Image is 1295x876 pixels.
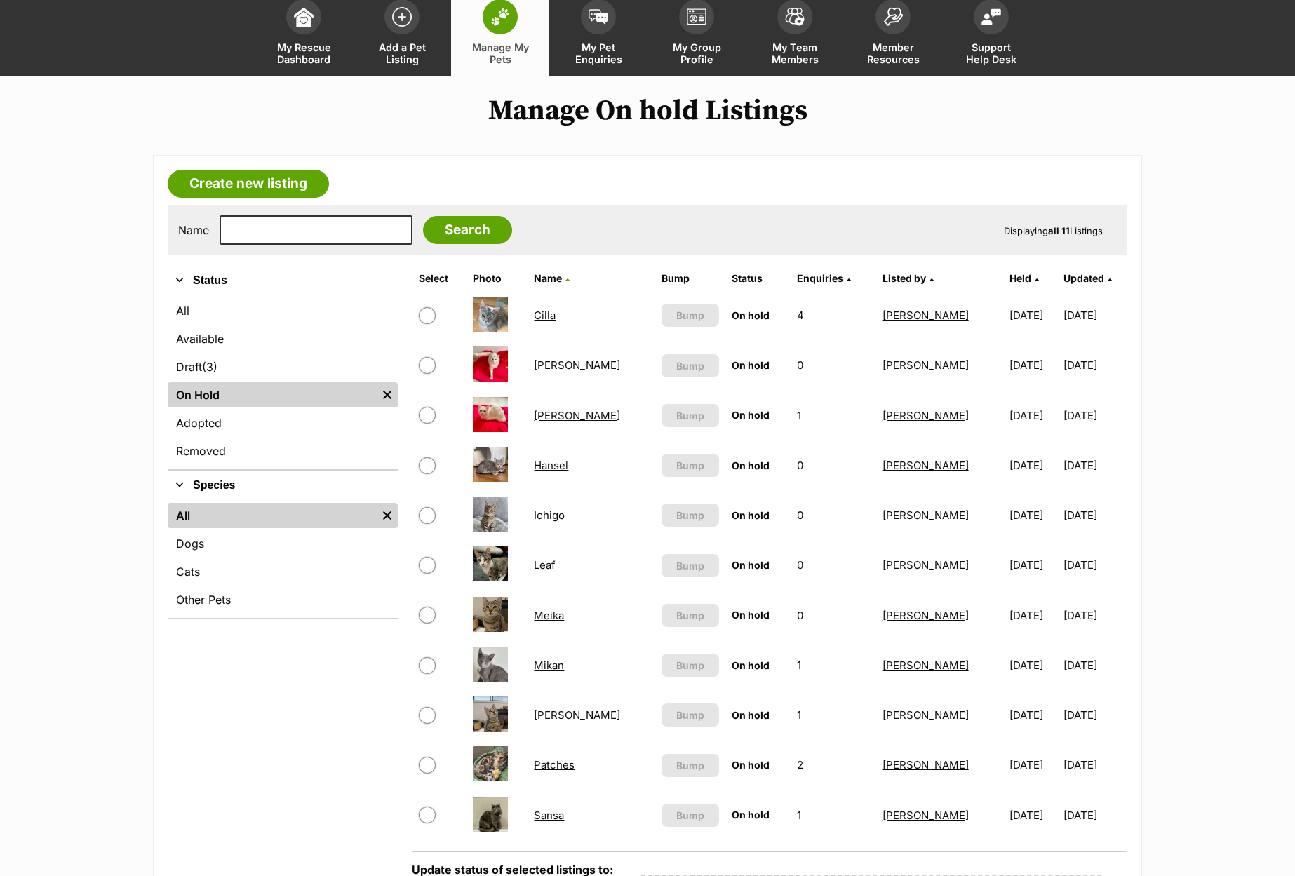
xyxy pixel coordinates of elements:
a: [PERSON_NAME] [883,358,969,372]
span: Bump [676,308,704,323]
button: Bump [662,703,719,727]
button: Bump [662,304,719,327]
a: All [168,503,377,528]
td: 1 [791,791,875,840]
label: Name [178,224,209,236]
button: Bump [662,554,719,577]
a: Remove filter [377,503,398,528]
span: Bump [676,408,704,423]
td: [DATE] [1063,791,1126,840]
input: Search [423,216,512,244]
th: Bump [656,267,725,290]
img: team-members-icon-5396bd8760b3fe7c0b43da4ab00e1e3bb1a5d9ba89233759b79545d2d3fc5d0d.svg [785,8,805,26]
a: [PERSON_NAME] [883,409,969,422]
span: (3) [202,358,217,375]
td: 0 [791,441,875,490]
span: Support Help Desk [960,41,1023,65]
td: [DATE] [1063,641,1126,689]
button: Bump [662,454,719,477]
span: On hold [732,409,770,421]
span: On hold [732,559,770,571]
a: Sansa [534,809,564,822]
img: member-resources-icon-8e73f808a243e03378d46382f2149f9095a855e16c252ad45f914b54edf8863c.svg [883,7,903,26]
span: My Rescue Dashboard [272,41,335,65]
span: On hold [732,359,770,371]
img: manage-my-pets-icon-02211641906a0b7f246fdf0571729dbe1e7629f14944591b6c1af311fb30b64b.svg [490,8,510,26]
a: [PERSON_NAME] [883,508,969,522]
span: My Pet Enquiries [567,41,630,65]
a: [PERSON_NAME] [534,358,620,372]
a: Meika [534,609,564,622]
div: Status [168,295,398,469]
td: [DATE] [1063,541,1126,589]
a: [PERSON_NAME] [534,409,620,422]
button: Bump [662,404,719,427]
span: On hold [732,759,770,771]
td: [DATE] [1004,341,1062,389]
a: Updated [1063,272,1112,284]
td: [DATE] [1063,341,1126,389]
a: Listed by [883,272,934,284]
button: Bump [662,504,719,527]
th: Status [726,267,789,290]
a: Cats [168,559,398,584]
span: On hold [732,509,770,521]
a: [PERSON_NAME] [883,708,969,722]
span: translation missing: en.admin.listings.index.attributes.enquiries [797,272,843,284]
td: [DATE] [1004,591,1062,640]
a: Enquiries [797,272,851,284]
a: Other Pets [168,587,398,612]
a: [PERSON_NAME] [883,459,969,472]
button: Status [168,271,398,290]
button: Species [168,476,398,494]
span: On hold [732,709,770,721]
span: Bump [676,558,704,573]
span: Held [1009,272,1031,284]
td: [DATE] [1063,741,1126,789]
a: Ichigo [534,508,565,522]
a: [PERSON_NAME] [883,558,969,572]
span: Bump [676,758,704,773]
a: [PERSON_NAME] [883,309,969,322]
span: Bump [676,458,704,473]
td: [DATE] [1004,441,1062,490]
td: [DATE] [1063,391,1126,440]
img: dashboard-icon-eb2f2d2d3e046f16d808141f083e7271f6b2e854fb5c12c21221c1fb7104beca.svg [294,7,314,27]
a: Removed [168,438,398,464]
button: Bump [662,354,719,377]
a: [PERSON_NAME] [534,708,620,722]
th: Select [413,267,466,290]
a: [PERSON_NAME] [883,659,969,672]
a: [PERSON_NAME] [883,758,969,771]
span: Bump [676,508,704,523]
span: Bump [676,658,704,673]
span: Manage My Pets [469,41,532,65]
td: 0 [791,541,875,589]
span: Bump [676,708,704,722]
a: Name [534,272,570,284]
td: [DATE] [1004,391,1062,440]
button: Bump [662,604,719,627]
a: Leaf [534,558,556,572]
span: Add a Pet Listing [370,41,434,65]
span: Bump [676,808,704,823]
a: Draft [168,354,398,379]
td: [DATE] [1063,291,1126,339]
span: My Group Profile [665,41,728,65]
a: Available [168,326,398,351]
a: Adopted [168,410,398,436]
td: 0 [791,591,875,640]
img: add-pet-listing-icon-0afa8454b4691262ce3f59096e99ab1cd57d4a30225e0717b998d2c9b9846f56.svg [392,7,412,27]
td: [DATE] [1063,491,1126,539]
a: Cilla [534,309,556,322]
span: On hold [732,809,770,821]
td: 1 [791,391,875,440]
span: Listed by [883,272,926,284]
span: Bump [676,358,704,373]
a: Remove filter [377,382,398,407]
td: [DATE] [1004,741,1062,789]
span: On hold [732,459,770,471]
a: On Hold [168,382,377,407]
td: 1 [791,641,875,689]
td: [DATE] [1063,691,1126,739]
